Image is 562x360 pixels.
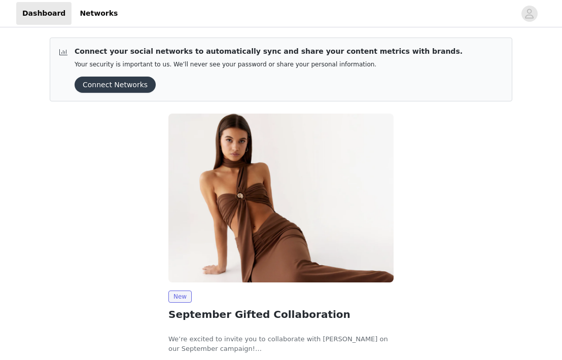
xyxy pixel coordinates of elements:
img: Peppermayo USA [168,114,394,282]
div: avatar [524,6,534,22]
p: Connect your social networks to automatically sync and share your content metrics with brands. [75,46,463,57]
a: Networks [74,2,124,25]
p: Your security is important to us. We’ll never see your password or share your personal information. [75,61,463,68]
a: Dashboard [16,2,72,25]
h2: September Gifted Collaboration [168,307,394,322]
p: We’re excited to invite you to collaborate with [PERSON_NAME] on our September campaign! [168,334,394,354]
button: Connect Networks [75,77,156,93]
span: New [168,291,192,303]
